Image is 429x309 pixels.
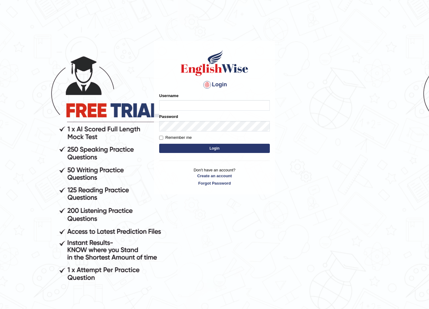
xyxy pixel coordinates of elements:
img: Logo of English Wise sign in for intelligent practice with AI [179,49,250,77]
button: Login [159,144,270,153]
label: Remember me [159,135,192,141]
h4: Login [159,80,270,90]
a: Create an account [159,173,270,179]
p: Don't have an account? [159,167,270,186]
a: Forgot Password [159,180,270,186]
label: Username [159,93,179,99]
label: Password [159,114,178,119]
input: Remember me [159,136,163,140]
